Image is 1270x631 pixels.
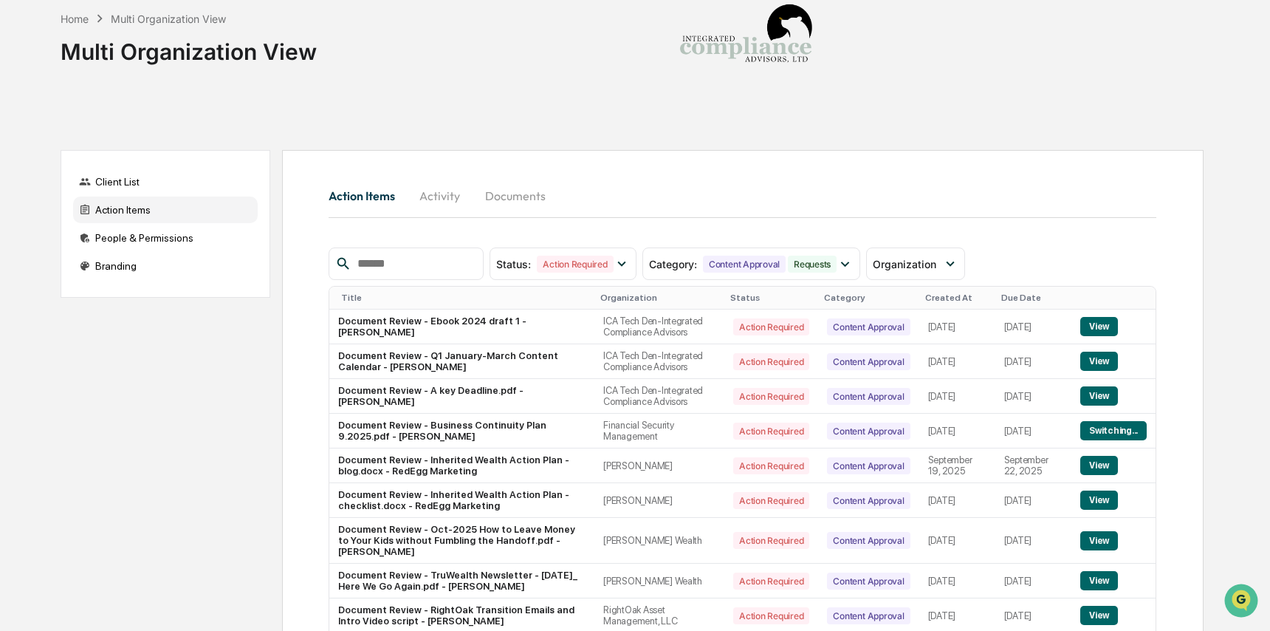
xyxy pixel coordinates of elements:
button: View [1080,386,1118,406]
div: Content Approval [827,532,910,549]
div: Multi Organization View [111,13,226,25]
a: 🗄️Attestations [101,180,189,207]
span: Category : [649,258,697,270]
button: View [1080,531,1118,550]
button: Activity [407,178,473,214]
div: Content Approval [827,353,910,370]
td: [DATE] [995,483,1071,518]
div: 🖐️ [15,188,27,199]
td: ICA Tech Den-Integrated Compliance Advisors [594,379,724,414]
div: Action Required [733,423,809,440]
td: [DATE] [919,414,995,448]
button: Switching... [1080,421,1147,440]
div: We're available if you need us! [50,128,187,140]
td: ICA Tech Den-Integrated Compliance Advisors [594,310,724,344]
td: Document Review - Oct-2025 How to Leave Money to Your Kids without Fumbling the Handoff.pdf - [PE... [329,518,594,564]
td: [PERSON_NAME] Wealth [594,518,724,564]
div: Content Approval [827,388,910,405]
span: Attestations [122,186,183,201]
td: Document Review - A key Deadline.pdf - [PERSON_NAME] [329,379,594,414]
span: Preclearance [30,186,95,201]
div: Home [61,13,89,25]
td: [DATE] [995,310,1071,344]
td: Document Review - Inherited Wealth Action Plan - checklist.docx - RedEgg Marketing [329,483,594,518]
div: Action Required [733,532,809,549]
td: [DATE] [919,379,995,414]
div: Multi Organization View [61,27,317,65]
div: Action Required [733,353,809,370]
div: Content Approval [827,492,910,509]
div: 🗄️ [107,188,119,199]
td: [DATE] [919,310,995,344]
td: Document Review - Inherited Wealth Action Plan - blog.docx - RedEgg Marketing [329,448,594,483]
button: Documents [473,178,557,214]
div: Action Required [733,573,809,590]
button: View [1080,491,1118,510]
a: Powered byPylon [104,250,179,262]
div: Content Approval [827,423,910,440]
span: Status : [496,258,531,270]
div: Action Required [733,492,809,509]
div: Content Approval [703,256,786,273]
button: View [1080,317,1118,336]
button: View [1080,571,1118,590]
div: Category [824,293,913,303]
div: Action Required [537,256,613,273]
td: [DATE] [919,344,995,379]
td: September 19, 2025 [919,448,995,483]
td: ICA Tech Den-Integrated Compliance Advisors [594,344,724,379]
td: [DATE] [995,564,1071,598]
td: [PERSON_NAME] [594,448,724,483]
td: Document Review - Q1 January-March Content Calendar - [PERSON_NAME] [329,344,594,379]
button: View [1080,456,1118,475]
div: Branding [73,253,258,279]
iframe: Open customer support [1223,582,1263,622]
td: Document Review - Business Continuity Plan 9.2025.pdf - [PERSON_NAME] [329,414,594,448]
div: Content Approval [827,573,910,590]
td: [DATE] [919,483,995,518]
span: Organization [873,258,936,270]
div: Due Date [1001,293,1065,303]
td: [DATE] [995,344,1071,379]
div: Title [341,293,588,303]
div: Organization [600,293,718,303]
a: 🖐️Preclearance [9,180,101,207]
td: Document Review - Ebook 2024 draft 1 - [PERSON_NAME] [329,310,594,344]
div: Action Required [733,457,809,474]
span: Data Lookup [30,214,93,229]
td: Document Review - TruWealth Newsletter - [DATE]_ Here We Go Again.pdf - [PERSON_NAME] [329,564,594,598]
td: [DATE] [919,518,995,564]
button: Action Items [329,178,407,214]
button: View [1080,352,1118,371]
div: Requests [788,256,837,273]
div: Action Required [733,388,809,405]
div: Content Approval [827,318,910,335]
td: [DATE] [995,414,1071,448]
div: Client List [73,168,258,195]
td: [DATE] [995,518,1071,564]
td: [PERSON_NAME] Wealth [594,564,724,598]
div: Status [730,293,812,303]
span: Pylon [147,250,179,262]
a: 🔎Data Lookup [9,208,99,235]
p: How can we help? [15,31,269,55]
td: September 22, 2025 [995,448,1071,483]
div: activity tabs [329,178,1156,214]
div: People & Permissions [73,225,258,251]
img: 1746055101610-c473b297-6a78-478c-a979-82029cc54cd1 [15,113,41,140]
td: [DATE] [919,564,995,598]
div: Content Approval [827,607,910,624]
div: Content Approval [827,457,910,474]
td: [DATE] [995,379,1071,414]
button: Start new chat [251,117,269,135]
div: Action Items [73,197,258,223]
div: Action Required [733,607,809,624]
td: Financial Security Management [594,414,724,448]
div: Start new chat [50,113,242,128]
td: [PERSON_NAME] [594,483,724,518]
div: 🔎 [15,216,27,228]
div: Created At [925,293,989,303]
div: Action Required [733,318,809,335]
